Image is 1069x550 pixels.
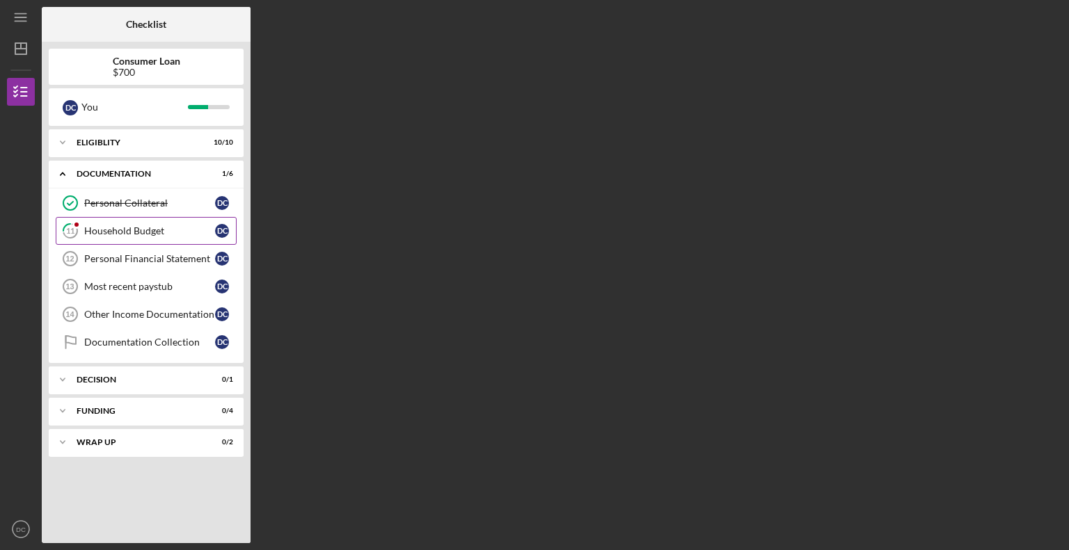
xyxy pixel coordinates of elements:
[84,253,215,264] div: Personal Financial Statement
[16,526,26,533] text: DC
[126,19,166,30] b: Checklist
[56,245,237,273] a: 12Personal Financial StatementDC
[77,138,198,147] div: Eligiblity
[56,189,237,217] a: Personal CollateralDC
[65,254,74,263] tspan: 12
[208,375,233,384] div: 0 / 1
[66,227,74,236] tspan: 11
[215,196,229,210] div: D C
[215,224,229,238] div: D C
[84,281,215,292] div: Most recent paystub
[63,100,78,115] div: D C
[215,335,229,349] div: D C
[77,375,198,384] div: Decision
[84,197,215,209] div: Personal Collateral
[77,407,198,415] div: Funding
[208,407,233,415] div: 0 / 4
[208,438,233,446] div: 0 / 2
[84,225,215,236] div: Household Budget
[77,170,198,178] div: Documentation
[56,217,237,245] a: 11Household BudgetDC
[81,95,188,119] div: You
[84,337,215,348] div: Documentation Collection
[215,307,229,321] div: D C
[215,252,229,266] div: D C
[56,273,237,300] a: 13Most recent paystubDC
[208,170,233,178] div: 1 / 6
[113,56,180,67] b: Consumer Loan
[65,310,74,318] tspan: 14
[215,280,229,293] div: D C
[7,515,35,543] button: DC
[65,282,74,291] tspan: 13
[84,309,215,320] div: Other Income Documentation
[56,328,237,356] a: Documentation CollectionDC
[208,138,233,147] div: 10 / 10
[56,300,237,328] a: 14Other Income DocumentationDC
[113,67,180,78] div: $700
[77,438,198,446] div: Wrap up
